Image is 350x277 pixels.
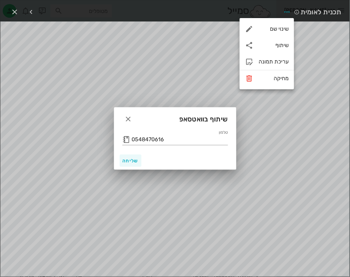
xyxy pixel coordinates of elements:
[114,107,236,129] div: שיתוף בוואטסאפ
[120,155,141,167] button: שליחה
[219,130,228,135] label: טלפון
[259,42,289,48] div: שיתוף
[259,75,289,82] div: מחיקה
[240,54,294,70] div: עריכת תמונה
[259,26,289,32] div: שינוי שם
[259,58,289,65] div: עריכת תמונה
[240,37,294,54] div: שיתוף
[122,158,139,164] span: שליחה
